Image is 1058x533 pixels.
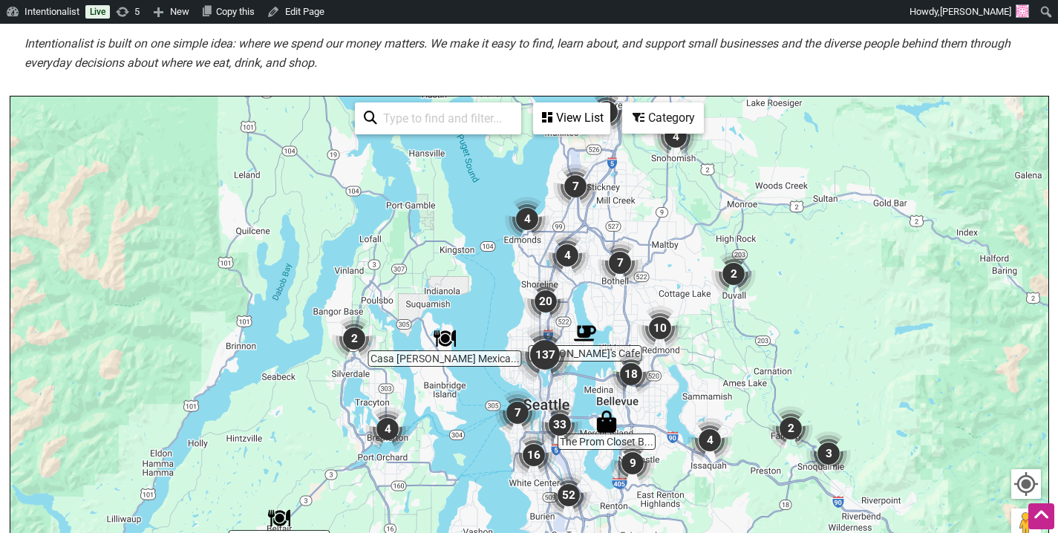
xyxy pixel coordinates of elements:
div: 2 [332,316,376,361]
div: Casa Rojas Mexican Restaurant & Cantina [434,327,456,350]
div: 4 [365,407,410,451]
div: 18 [609,352,653,396]
div: 7 [598,241,642,285]
div: 3 [806,431,851,476]
div: 137 [515,325,575,385]
div: 4 [545,233,590,278]
div: 10 [638,306,682,350]
div: The Prom Closet Boutique Consignment [595,411,618,433]
button: Your Location [1011,469,1041,499]
div: 2 [768,406,813,451]
div: 52 [546,473,591,517]
div: View List [535,104,609,132]
div: Filter by category [622,102,704,134]
div: 4 [505,197,549,241]
div: 9 [610,441,655,485]
div: Willy's Cafe [574,322,596,344]
div: See a list of the visible businesses [533,102,610,134]
div: Type to search and filter [355,102,521,134]
em: Intentionalist is built on one simple idea: where we spend our money matters. We make it easy to ... [25,36,1010,70]
input: Type to find and filter... [377,104,512,133]
div: 4 [653,114,698,159]
div: 33 [538,402,582,447]
div: 16 [512,433,556,477]
a: Live [85,5,110,19]
div: Category [624,104,702,132]
div: 7 [495,390,540,435]
div: Scroll Back to Top [1028,503,1054,529]
div: 2 [711,252,756,296]
div: 20 [523,279,568,324]
div: 7 [553,164,598,209]
div: 4 [688,418,732,462]
div: Los Agaves Mexican Restaurant [268,507,290,529]
span: [PERSON_NAME] [940,6,1011,17]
